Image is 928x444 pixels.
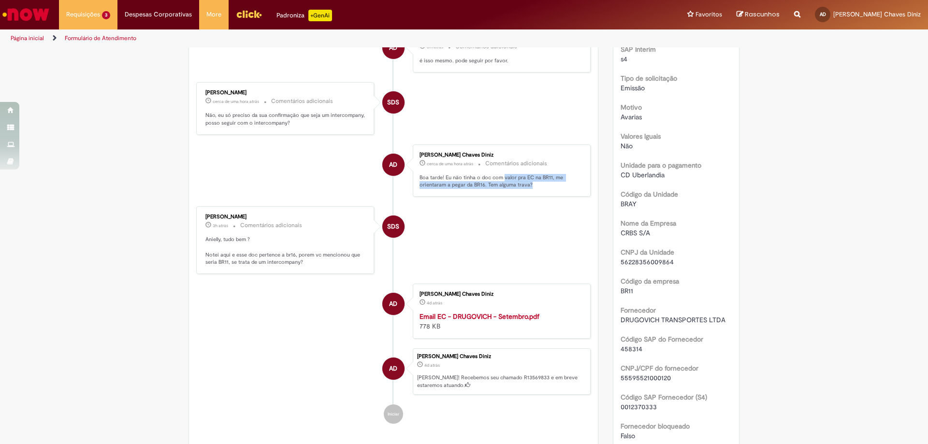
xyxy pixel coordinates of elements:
[621,286,633,295] span: BR11
[621,258,674,266] span: 56228356009864
[382,37,405,59] div: Anielly Dos Santos Chaves Diniz
[621,229,650,237] span: CRBS S/A
[382,293,405,315] div: Anielly Dos Santos Chaves Diniz
[205,236,366,266] p: Anielly, tudo bem ? Notei aqui e esse doc pertence a br16, porem vc mencionou que seria BR11, se ...
[389,36,397,59] span: AD
[621,373,671,382] span: 55595521000120
[206,10,221,19] span: More
[621,171,665,179] span: CD Uberlandia
[833,10,921,18] span: [PERSON_NAME] Chaves Diniz
[621,402,657,411] span: 0012370333
[455,43,517,51] small: Comentários adicionais
[276,10,332,21] div: Padroniza
[382,91,405,114] div: Sabrina Da Silva Oliveira
[308,10,332,21] p: +GenAi
[66,10,100,19] span: Requisições
[621,161,701,170] b: Unidade para o pagamento
[621,364,698,372] b: CNPJ/CPF do fornecedor
[696,10,722,19] span: Favoritos
[271,97,333,105] small: Comentários adicionais
[205,90,366,96] div: [PERSON_NAME]
[389,292,397,315] span: AD
[382,358,405,380] div: Anielly Dos Santos Chaves Diniz
[213,223,228,229] time: 29/09/2025 15:36:10
[389,357,397,380] span: AD
[11,34,44,42] a: Página inicial
[427,44,443,50] span: 6m atrás
[621,344,642,353] span: 458314
[621,248,674,257] b: CNPJ da Unidade
[382,215,405,238] div: Sabrina Da Silva Oliveira
[621,45,656,54] b: SAP Interim
[65,34,136,42] a: Formulário de Atendimento
[621,431,635,440] span: Falso
[213,99,259,104] span: cerca de uma hora atrás
[125,10,192,19] span: Despesas Corporativas
[621,55,627,63] span: s4
[236,7,262,21] img: click_logo_yellow_360x200.png
[621,219,676,228] b: Nome da Empresa
[205,112,366,127] p: Não, eu só preciso da sua confirmação que seja um intercompany, posso seguir com o intercompany?
[485,159,547,168] small: Comentários adicionais
[427,300,442,306] time: 26/09/2025 10:38:04
[745,10,780,19] span: Rascunhos
[417,374,585,389] p: [PERSON_NAME]! Recebemos seu chamado R13569833 e em breve estaremos atuando.
[621,306,656,315] b: Fornecedor
[621,74,677,83] b: Tipo de solicitação
[820,11,826,17] span: AD
[102,11,110,19] span: 3
[621,142,633,150] span: Não
[213,99,259,104] time: 29/09/2025 17:40:06
[196,348,591,395] li: Anielly Dos Santos Chaves Diniz
[621,422,690,430] b: Fornecedor bloqueado
[424,362,440,368] span: 4d atrás
[417,354,585,359] div: [PERSON_NAME] Chaves Diniz
[427,300,442,306] span: 4d atrás
[621,113,642,121] span: Avarias
[387,91,399,114] span: SDS
[1,5,51,24] img: ServiceNow
[621,393,707,401] b: Código SAP Fornecedor (S4)
[240,221,302,229] small: Comentários adicionais
[621,190,678,199] b: Código da Unidade
[427,161,473,167] span: cerca de uma hora atrás
[737,10,780,19] a: Rascunhos
[420,174,580,189] p: Boa tarde! Eu não tinha o doc com valor pra EC na BR11, me orientaram a pegar da BR16. Tem alguma...
[427,44,443,50] time: 29/09/2025 18:27:24
[621,315,725,324] span: DRUGOVICH TRANSPORTES LTDA
[621,132,661,141] b: Valores Iguais
[420,57,580,65] p: é isso mesmo. pode seguir por favor.
[424,362,440,368] time: 26/09/2025 10:38:09
[420,291,580,297] div: [PERSON_NAME] Chaves Diniz
[7,29,611,47] ul: Trilhas de página
[621,103,642,112] b: Motivo
[389,153,397,176] span: AD
[621,84,645,92] span: Emissão
[420,312,580,331] div: 778 KB
[213,223,228,229] span: 3h atrás
[621,277,679,286] b: Código da empresa
[621,200,637,208] span: BRAY
[205,214,366,220] div: [PERSON_NAME]
[382,154,405,176] div: Anielly Dos Santos Chaves Diniz
[621,335,703,344] b: Código SAP do Fornecedor
[420,312,539,321] a: Email EC - DRUGOVICH - Setembro.pdf
[420,152,580,158] div: [PERSON_NAME] Chaves Diniz
[387,215,399,238] span: SDS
